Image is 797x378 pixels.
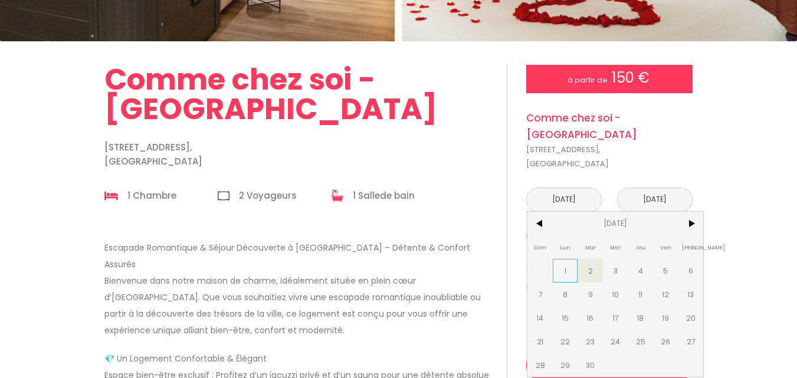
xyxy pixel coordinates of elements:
[553,235,578,259] span: Lun
[653,259,678,282] span: 5
[653,330,678,353] span: 26
[239,188,297,204] p: 2 Voyageur
[527,330,553,353] span: 21
[291,189,297,202] span: s
[578,353,603,377] span: 30
[527,282,553,306] span: 7
[603,330,628,353] span: 24
[104,65,491,124] p: Comme chez soi - [GEOGRAPHIC_DATA]
[678,330,704,353] span: 27
[218,190,229,202] img: guests
[526,318,552,333] p: Total
[578,306,603,330] span: 16
[678,282,704,306] span: 13
[527,235,553,259] span: Dim
[104,239,491,338] p: Escapade Romantique & Séjour Découverte à [GEOGRAPHIC_DATA] – Détente & Confort Assurés Bienvenue...
[553,259,578,282] span: 1
[526,143,693,171] p: [GEOGRAPHIC_DATA]
[603,282,628,306] span: 10
[628,306,654,330] span: 18
[553,212,678,235] span: [DATE]
[603,306,628,330] span: 17
[628,330,654,353] span: 25
[603,259,628,282] span: 3
[678,259,704,282] span: 6
[527,188,601,211] input: Arrivée
[578,235,603,259] span: Mar
[527,212,553,235] span: <
[578,259,603,282] span: 2
[553,282,578,306] span: 8
[612,68,650,87] span: 150 €
[353,188,415,204] p: 1 Salle de bain
[678,235,704,259] span: [PERSON_NAME]
[526,300,586,314] p: Taxe de séjour
[653,282,678,306] span: 12
[578,282,603,306] span: 9
[526,262,593,276] p: 200 € × 28 nuit
[628,259,654,282] span: 4
[578,330,603,353] span: 23
[104,140,491,169] p: [GEOGRAPHIC_DATA]
[104,140,491,155] span: [STREET_ADDRESS],
[527,353,553,377] span: 28
[553,353,578,377] span: 29
[553,306,578,330] span: 15
[628,235,654,259] span: Jeu
[678,306,704,330] span: 20
[526,143,693,157] span: [STREET_ADDRESS],
[127,188,176,204] p: 1 Chambre
[568,74,608,86] span: à partir de
[553,330,578,353] span: 22
[653,306,678,330] span: 19
[527,306,553,330] span: 14
[526,281,595,295] p: Frais de ménage
[603,235,628,259] span: Mer
[628,282,654,306] span: 11
[618,188,692,211] input: Départ
[653,235,678,259] span: Ven
[526,110,693,143] p: Comme chez soi - [GEOGRAPHIC_DATA]
[678,212,704,235] span: >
